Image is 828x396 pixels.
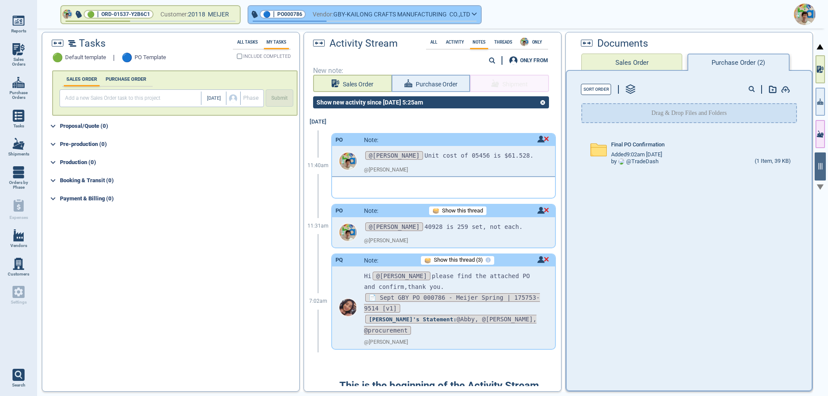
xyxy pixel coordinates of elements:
label: Notes [470,40,488,44]
span: Sales Order [343,79,373,90]
span: Purchase Order [416,79,458,90]
span: Tasks [79,38,106,49]
img: menu_icon [13,138,25,150]
span: @ [PERSON_NAME] [364,238,408,244]
span: @[PERSON_NAME] [373,272,430,280]
span: @[PERSON_NAME] [365,222,423,231]
div: Pre-production (0) [60,137,298,151]
span: @ [PERSON_NAME] [364,167,408,173]
span: @ [PERSON_NAME] [364,339,408,345]
img: unread icon [537,256,549,263]
span: 🟢 [52,53,63,63]
span: 🔵 [122,53,132,63]
div: Production (0) [60,155,298,169]
span: 7:02am [309,298,327,304]
button: Sort Order [581,84,611,95]
span: Tasks [13,124,24,129]
span: Note: [364,257,378,264]
span: New note: [313,67,552,75]
img: Avatar [339,224,357,241]
label: Activity [443,40,467,44]
span: Search [12,383,25,388]
input: Add a new Sales Order task to this project [62,92,201,105]
span: ONLY [530,40,545,44]
img: menu_icon [13,166,25,178]
img: unread icon [537,207,549,214]
img: Avatar [63,10,72,19]
span: 🟢 [87,12,94,17]
img: Pancakes [424,257,431,264]
span: Documents [597,38,648,49]
span: Customer: [160,9,188,20]
span: 11:40am [307,163,329,169]
button: Sales Order [313,75,392,92]
div: Show new activity since [DATE] 5:25am [313,99,427,106]
label: All Tasks [235,40,260,44]
p: Hi please find the attached PO and confirm,thank you. [364,271,542,292]
span: MEIJER [208,11,229,18]
button: 🔵|PO000786Vendor:GBY-KAILONG CRAFTS MANUFACTURING CO.,LTD [248,6,481,23]
div: Proposal/Quote (0) [60,119,298,133]
label: My Tasks [264,40,289,44]
div: [DATE] [305,114,331,130]
span: Default template [65,54,106,61]
span: Phase [243,95,259,101]
span: @Abby, @[PERSON_NAME], @procurement [364,315,536,334]
span: Show this thread (3) [434,257,483,263]
span: INCLUDE COMPLETED [243,54,291,59]
button: Purchase Order (2) [687,54,789,71]
label: All [428,40,440,44]
img: Avatar [520,38,529,46]
img: timeline2 [68,40,76,47]
img: menu_icon [13,15,25,27]
span: Customers [8,272,29,277]
label: Threads [492,40,515,44]
span: | [97,10,99,19]
img: menu_icon [13,76,25,89]
span: PO Template [135,54,166,61]
span: 20118 [188,9,208,20]
img: menu_icon [13,258,25,270]
span: Activity Stream [329,38,398,49]
img: Avatar [618,158,624,165]
button: Sales Order [581,54,682,71]
img: Avatar [339,152,357,170]
span: PO000786 [277,10,302,19]
span: Orders by Phase [7,180,30,190]
img: Pancakes [433,207,439,214]
div: PO [336,208,343,214]
span: | [273,10,275,19]
span: Note: [364,207,378,214]
img: Avatar [339,299,357,316]
img: menu_icon [13,43,25,55]
div: Booking & Transit (0) [60,174,298,187]
span: | [113,54,115,62]
div: (1 Item, 39 KB) [755,158,791,165]
span: Final PO Confirmation [611,142,665,148]
span: Added 9:02am [DATE] [611,152,662,158]
button: Avatar🟢|ORD-01537-Y2B6C1Customer:20118 MEIJER [61,6,240,23]
span: 📄 Sept GBY PO 000786 - Meijer Spring | 175753-9514 [v1] [364,293,539,313]
span: Note: [364,136,378,143]
button: Purchase Order [392,75,470,92]
img: add-document [769,86,777,93]
strong: [PERSON_NAME]'s Statement: [369,316,457,323]
img: menu_icon [13,110,25,122]
span: @[PERSON_NAME] [365,151,423,160]
div: PQ [336,257,343,263]
p: Drag & Drop Files and Folders [652,109,727,117]
div: Payment & Billing (0) [60,192,298,206]
span: Sales Orders [7,57,30,67]
div: PO [336,137,343,143]
span: Show this thread [442,208,483,214]
p: 40928 is 259 set, not each. [364,222,542,232]
span: Purchase Orders [7,90,30,100]
span: Vendor: [313,9,333,20]
span: GBY-KAILONG CRAFTS MANUFACTURING CO.,LTD [333,9,470,20]
span: Reports [11,29,26,34]
img: menu_icon [13,229,25,241]
span: ORD-01537-Y2B6C1 [101,10,150,19]
label: PURCHASE ORDER [103,76,149,82]
label: SALES ORDER [64,76,100,82]
span: This is the beginning of the Activity Stream [339,380,539,392]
